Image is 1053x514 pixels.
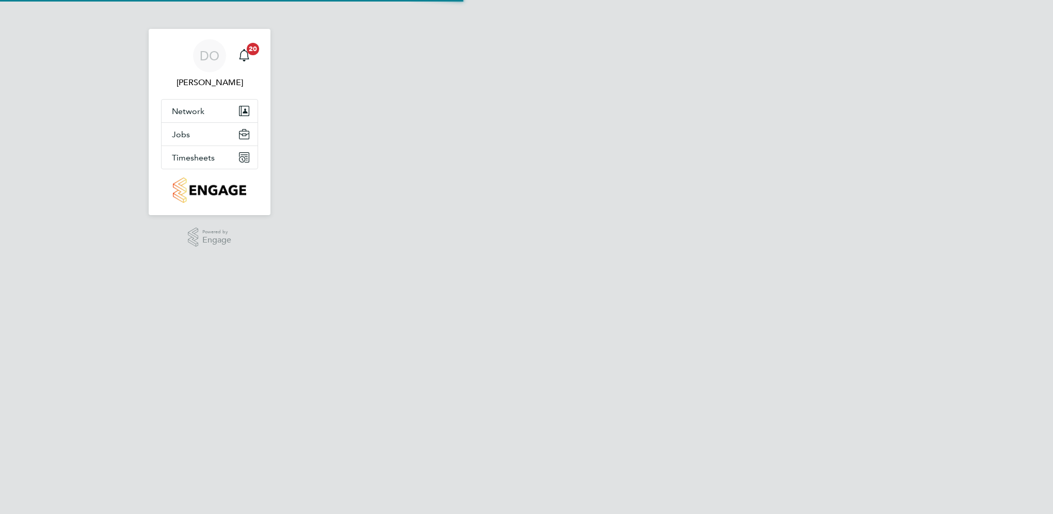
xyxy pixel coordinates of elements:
span: Network [172,106,204,116]
span: Jobs [172,130,190,139]
span: DO [200,49,219,62]
span: Powered by [202,228,231,236]
a: DO[PERSON_NAME] [161,39,258,89]
nav: Main navigation [149,29,270,215]
img: countryside-properties-logo-retina.png [173,178,246,203]
a: Go to home page [161,178,258,203]
button: Network [162,100,258,122]
span: Engage [202,236,231,245]
button: Jobs [162,123,258,146]
button: Timesheets [162,146,258,169]
a: Powered byEngage [188,228,232,247]
span: David O'Farrell [161,76,258,89]
a: 20 [234,39,254,72]
span: Timesheets [172,153,215,163]
span: 20 [247,43,259,55]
